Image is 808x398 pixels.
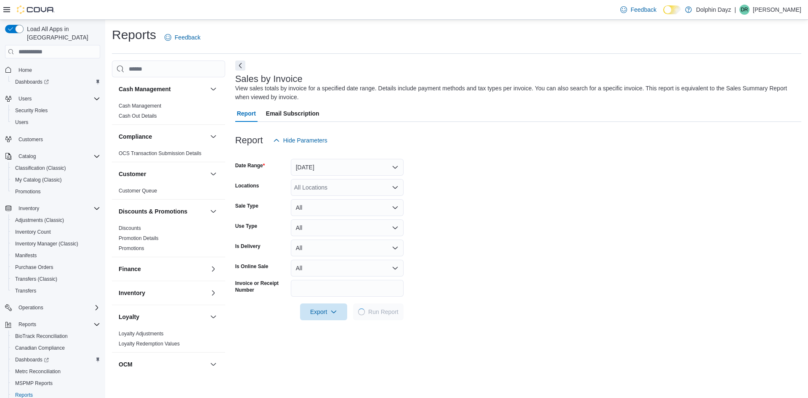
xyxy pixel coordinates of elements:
[12,343,100,353] span: Canadian Compliance
[12,77,52,87] a: Dashboards
[119,150,202,156] a: OCS Transaction Submission Details
[12,117,32,127] a: Users
[19,136,43,143] span: Customers
[15,380,53,387] span: MSPMP Reports
[17,5,55,14] img: Cova
[291,159,404,176] button: [DATE]
[291,219,404,236] button: All
[235,280,287,293] label: Invoice or Receipt Number
[8,285,104,297] button: Transfers
[291,199,404,216] button: All
[15,368,61,375] span: Metrc Reconciliation
[739,5,750,15] div: Donna Ryan
[119,265,207,273] button: Finance
[734,5,736,15] p: |
[12,366,100,377] span: Metrc Reconciliation
[208,312,218,322] button: Loyalty
[15,276,57,282] span: Transfers (Classic)
[8,162,104,174] button: Classification (Classic)
[12,239,82,249] a: Inventory Manager (Classic)
[8,174,104,186] button: My Catalog (Classic)
[15,177,62,183] span: My Catalog (Classic)
[119,313,139,321] h3: Loyalty
[2,150,104,162] button: Catalog
[12,105,100,116] span: Security Roles
[235,263,268,270] label: Is Online Sale
[119,207,207,216] button: Discounts & Promotions
[119,245,144,251] a: Promotions
[15,188,41,195] span: Promotions
[15,64,100,75] span: Home
[15,165,66,171] span: Classification (Classic)
[119,235,159,242] span: Promotion Details
[305,303,342,320] span: Export
[235,223,257,229] label: Use Type
[15,94,100,104] span: Users
[15,287,36,294] span: Transfers
[8,366,104,377] button: Metrc Reconciliation
[119,150,202,157] span: OCS Transaction Submission Details
[112,101,225,124] div: Cash Management
[119,187,157,194] span: Customer Queue
[15,319,40,329] button: Reports
[12,105,51,116] a: Security Roles
[112,26,156,43] h1: Reports
[12,366,64,377] a: Metrc Reconciliation
[12,286,40,296] a: Transfers
[119,341,180,347] a: Loyalty Redemption Values
[12,250,100,261] span: Manifests
[392,184,399,191] button: Open list of options
[8,250,104,261] button: Manifests
[12,77,100,87] span: Dashboards
[8,186,104,198] button: Promotions
[2,319,104,330] button: Reports
[119,330,164,337] span: Loyalty Adjustments
[235,61,245,71] button: Next
[119,225,141,232] span: Discounts
[161,29,204,46] a: Feedback
[208,169,218,179] button: Customer
[19,95,32,102] span: Users
[12,239,100,249] span: Inventory Manager (Classic)
[15,217,64,224] span: Adjustments (Classic)
[208,359,218,369] button: OCM
[300,303,347,320] button: Export
[12,215,67,225] a: Adjustments (Classic)
[12,250,40,261] a: Manifests
[119,113,157,119] span: Cash Out Details
[15,264,53,271] span: Purchase Orders
[208,84,218,94] button: Cash Management
[12,262,100,272] span: Purchase Orders
[283,136,327,145] span: Hide Parameters
[15,151,39,161] button: Catalog
[112,223,225,257] div: Discounts & Promotions
[15,240,78,247] span: Inventory Manager (Classic)
[15,107,48,114] span: Security Roles
[8,116,104,128] button: Users
[12,378,100,388] span: MSPMP Reports
[119,85,207,93] button: Cash Management
[12,378,56,388] a: MSPMP Reports
[119,289,145,297] h3: Inventory
[19,67,32,74] span: Home
[235,135,263,145] h3: Report
[15,345,65,351] span: Canadian Compliance
[15,252,37,259] span: Manifests
[15,333,68,340] span: BioTrack Reconciliation
[12,355,52,365] a: Dashboards
[12,187,100,197] span: Promotions
[12,262,57,272] a: Purchase Orders
[291,240,404,256] button: All
[15,79,49,85] span: Dashboards
[15,356,49,363] span: Dashboards
[119,360,207,369] button: OCM
[19,321,36,328] span: Reports
[119,313,207,321] button: Loyalty
[208,206,218,216] button: Discounts & Promotions
[15,229,51,235] span: Inventory Count
[270,132,331,149] button: Hide Parameters
[12,215,100,225] span: Adjustments (Classic)
[119,132,207,141] button: Compliance
[368,308,399,316] span: Run Report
